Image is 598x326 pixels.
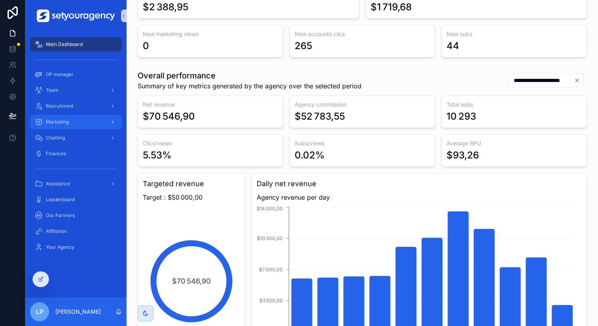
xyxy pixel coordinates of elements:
[30,240,122,254] a: Your Agency
[46,103,74,109] span: Recruitment
[46,228,67,234] span: Affiliation
[295,139,430,147] h3: Subs/views
[295,101,430,109] h3: Agency commission
[36,307,44,316] span: LP
[46,41,83,48] span: Main Dashboard
[143,110,195,123] div: $70 546,90
[143,101,278,109] h3: Net revenue
[30,193,122,207] a: Leaderboard
[46,212,75,219] span: Our Partners
[30,83,122,97] a: Team
[46,119,69,125] span: Marketing
[46,196,75,203] span: Leaderboard
[30,115,122,129] a: Marketing
[30,224,122,238] a: Affiliation
[447,101,582,109] h3: Total subs
[46,181,70,187] span: Assistance
[143,30,278,38] h3: New marketing views
[371,1,412,13] div: $1 719,68
[46,151,66,157] span: Finances
[447,40,459,52] div: 44
[30,131,122,145] a: Chatting
[30,177,122,191] a: Assistance
[259,297,283,303] tspan: $3 500,00
[143,40,149,52] div: 0
[30,99,122,113] a: Recruitment
[46,244,74,250] span: Your Agency
[46,87,59,93] span: Team
[172,276,211,287] span: $70 546,90
[46,71,74,78] span: OF manager
[447,110,476,123] div: 10 293
[295,110,345,123] div: $52 783,55
[30,37,122,51] a: Main Dashboard
[37,10,115,22] img: App logo
[574,77,583,84] button: Clear
[295,30,430,38] h3: New accounts clics
[447,149,479,162] div: $93,26
[138,81,361,91] span: Summary of key metrics generated by the agency over the selected period
[257,193,582,202] span: Agency revenue per day
[46,135,65,141] span: Chatting
[447,30,582,38] h3: New subs
[25,32,127,265] div: scrollable content
[447,139,582,147] h3: Average RPU
[257,178,582,189] h3: Daily net revenue
[30,147,122,161] a: Finances
[30,208,122,223] a: Our Partners
[257,235,283,241] tspan: $10 500,00
[143,139,278,147] h3: Clics/views
[143,178,240,189] h3: Targeted revenue
[143,1,188,13] div: $2 388,95
[257,206,283,212] tspan: $14 000,00
[259,267,283,273] tspan: $7 000,00
[55,308,101,316] p: [PERSON_NAME]
[138,70,361,81] h1: Overall performance
[295,40,312,52] div: 265
[30,67,122,82] a: OF manager
[143,193,240,202] span: Target : $50 000,00
[295,149,325,162] div: 0.02%
[143,149,172,162] div: 5.53%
